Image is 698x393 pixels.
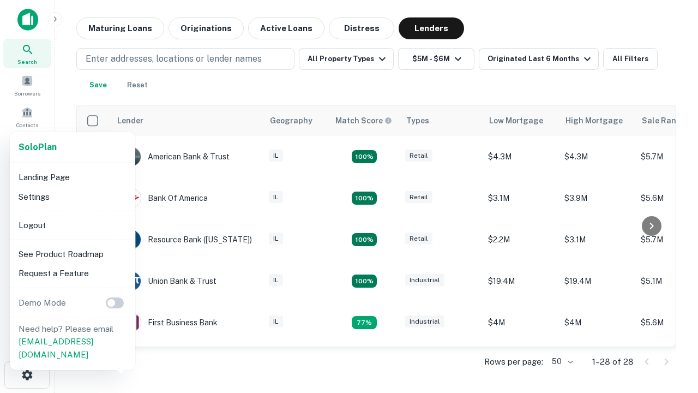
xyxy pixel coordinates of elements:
li: Request a Feature [14,264,131,283]
a: SoloPlan [19,141,57,154]
li: See Product Roadmap [14,245,131,264]
p: Demo Mode [14,296,70,309]
li: Landing Page [14,168,131,187]
li: Logout [14,216,131,235]
iframe: Chat Widget [643,271,698,323]
li: Settings [14,187,131,207]
p: Need help? Please email [19,323,127,361]
a: [EMAIL_ADDRESS][DOMAIN_NAME] [19,337,93,359]
strong: Solo Plan [19,142,57,152]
